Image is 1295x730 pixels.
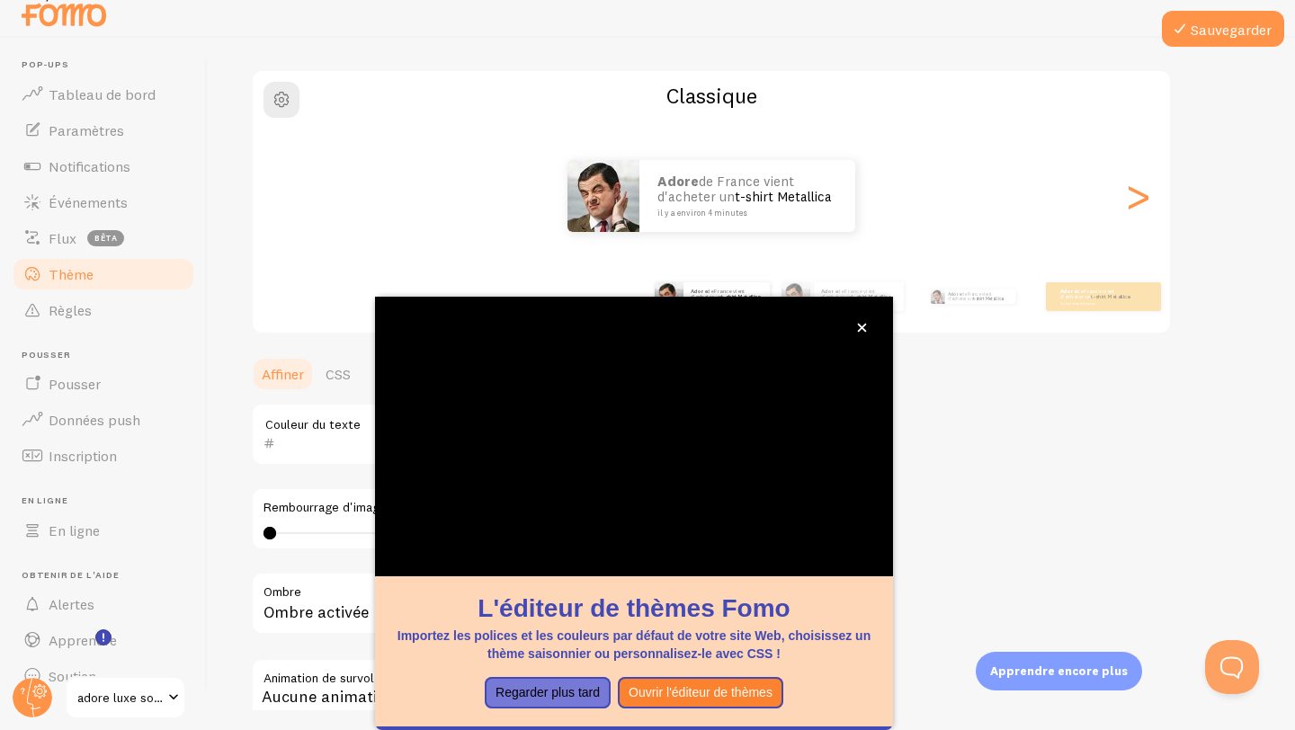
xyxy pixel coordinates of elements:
font: de France vient d'acheter un [948,291,991,302]
font: Classique [666,82,757,109]
font: Obtenir de l'aide [22,569,120,581]
font: adore luxe solaire [77,690,178,706]
font: Importez les polices et les couleurs par défaut de votre site Web, choisissez un thème saisonnier... [397,628,871,661]
font: Rembourrage d'image [263,499,387,515]
font: Aucune animation de survol [262,686,467,707]
img: Fomo [930,289,944,304]
font: adore [1060,288,1076,295]
font: Paramètres [49,121,124,139]
font: Flux [49,229,76,247]
font: Données push [49,411,140,429]
font: t-shirt Metallica [972,296,1003,301]
font: il y a environ 4 minutes [657,208,747,218]
a: Soutien [11,658,196,694]
font: t-shirt Metallica [735,188,832,205]
font: > [1123,165,1153,226]
font: En ligne [22,494,67,506]
font: adore [657,173,699,190]
font: Affiner [262,365,304,383]
font: L'éditeur de thèmes Fomo [478,594,790,622]
a: Données push [11,402,196,438]
a: CSS [315,356,362,392]
a: Alertes [11,586,196,622]
a: Thème [11,256,196,292]
font: t-shirt Metallica [721,293,760,300]
iframe: Aide Scout Beacon - Ouvrir [1205,640,1259,694]
a: Tableau de bord [11,76,196,112]
a: En ligne [11,512,196,548]
div: L'éditeur de thème FomoImportez les polices et les couleurs par défaut de votre site Web, choisis... [375,297,893,730]
button: fermer, [853,318,871,337]
font: de France vient d'acheter un [821,288,876,300]
font: Inscription [49,447,117,465]
img: Fomo [567,160,639,232]
font: Tableau de bord [49,85,156,103]
font: Thème [49,265,94,283]
a: Apprendre [11,622,196,658]
a: Affiner [251,356,315,392]
a: adore luxe solaire [65,676,186,719]
font: adore [821,288,837,295]
font: En ligne [49,521,100,539]
font: Pop-ups [22,58,69,70]
font: de France vient d'acheter un [691,288,746,300]
font: t-shirt Metallica [1091,293,1130,300]
font: Ombre activée [263,601,369,622]
font: t-shirt Metallica [852,293,890,300]
font: Sauvegarder [1191,21,1272,39]
font: il y a environ 4 minutes [1060,301,1096,305]
img: Fomo [655,282,683,311]
a: Événements [11,184,196,220]
font: Pousser [49,375,101,393]
font: Apprendre [49,631,117,649]
font: Ouvrir l'éditeur de thèmes [629,685,773,699]
a: Notifications [11,148,196,184]
font: Alertes [49,595,94,613]
font: Règles [49,301,92,319]
button: Regarder plus tard [485,677,611,709]
a: Flux bêta [11,220,196,256]
a: Inscription [11,438,196,474]
font: adore [948,291,961,297]
img: Fomo [781,282,810,311]
font: Notifications [49,157,130,175]
a: Paramètres [11,112,196,148]
font: Regarder plus tard [496,685,600,699]
font: de France vient d'acheter un [657,173,794,205]
font: Soutien [49,667,96,685]
svg: <p>Regardez les nouveaux tutoriels sur les fonctionnalités !</p> [95,629,112,645]
font: de France vient d'acheter un [1060,288,1115,300]
a: Pousser [11,366,196,402]
font: Événements [49,193,128,211]
font: adore [691,288,707,295]
button: Ouvrir l'éditeur de thèmes [618,677,783,709]
a: Règles [11,292,196,328]
font: Apprendre encore plus [990,663,1128,678]
div: Apprendre encore plus [976,652,1142,690]
font: bêta [94,233,118,243]
font: Pousser [22,349,71,361]
div: Diapositive suivante [1127,131,1148,261]
font: CSS [326,365,351,383]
